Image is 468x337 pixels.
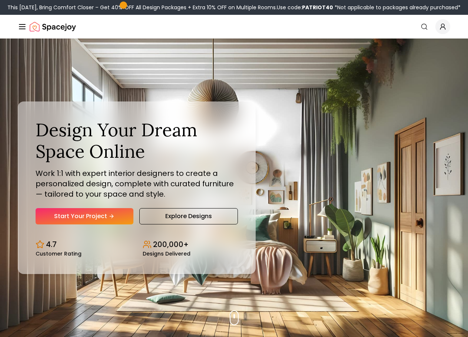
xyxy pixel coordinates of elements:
[30,19,76,34] img: Spacejoy Logo
[143,251,190,256] small: Designs Delivered
[36,251,82,256] small: Customer Rating
[36,233,238,256] div: Design stats
[277,4,333,11] span: Use code:
[153,239,189,250] p: 200,000+
[30,19,76,34] a: Spacejoy
[18,15,450,39] nav: Global
[36,168,238,199] p: Work 1:1 with expert interior designers to create a personalized design, complete with curated fu...
[7,4,461,11] div: This [DATE], Bring Comfort Closer – Get 40% OFF All Design Packages + Extra 10% OFF on Multiple R...
[46,239,57,250] p: 4.7
[36,119,238,162] h1: Design Your Dream Space Online
[302,4,333,11] b: PATRIOT40
[333,4,461,11] span: *Not applicable to packages already purchased*
[36,208,133,224] a: Start Your Project
[139,208,238,224] a: Explore Designs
